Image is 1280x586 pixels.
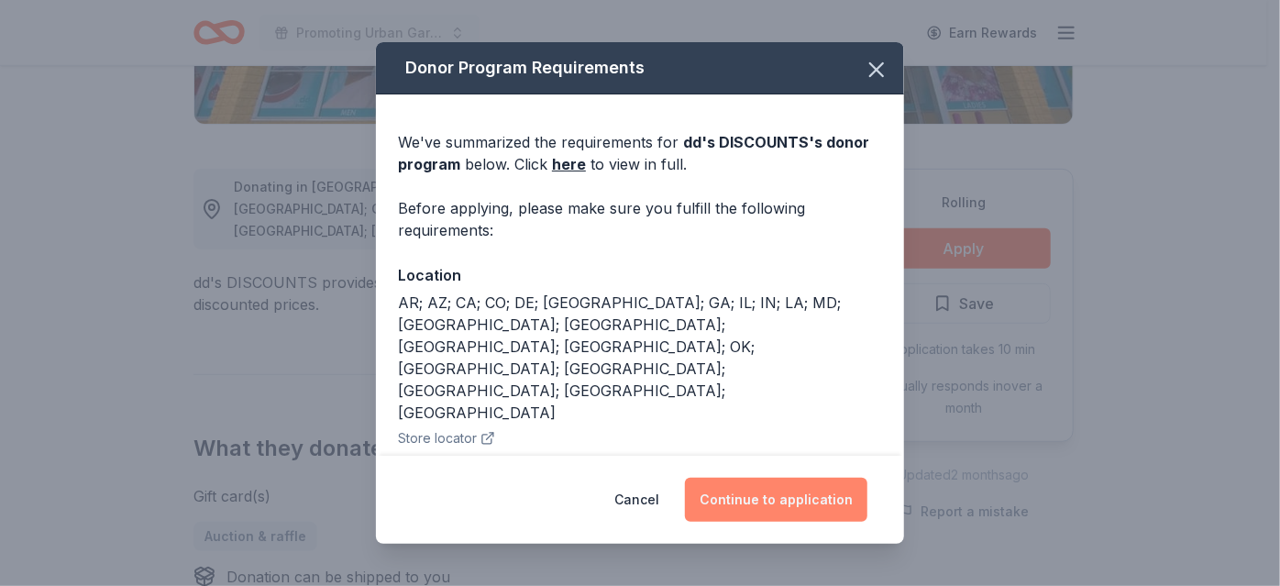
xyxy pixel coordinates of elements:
[614,478,659,522] button: Cancel
[398,197,882,241] div: Before applying, please make sure you fulfill the following requirements:
[552,153,586,175] a: here
[398,292,882,424] div: AR; AZ; CA; CO; DE; [GEOGRAPHIC_DATA]; GA; IL; IN; LA; MD; [GEOGRAPHIC_DATA]; [GEOGRAPHIC_DATA]; ...
[398,131,882,175] div: We've summarized the requirements for below. Click to view in full.
[398,427,495,449] button: Store locator
[685,478,867,522] button: Continue to application
[398,263,882,287] div: Location
[376,42,904,94] div: Donor Program Requirements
